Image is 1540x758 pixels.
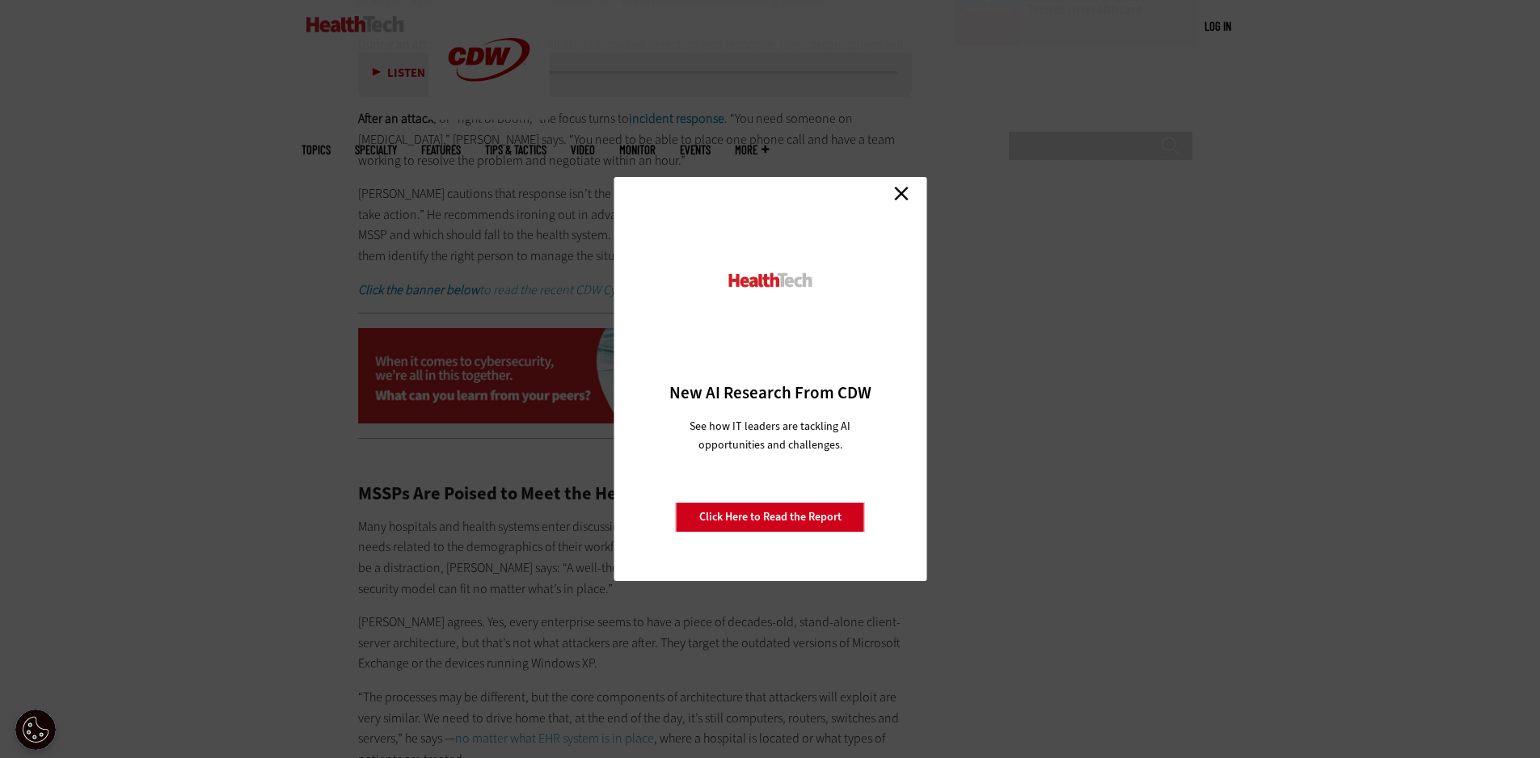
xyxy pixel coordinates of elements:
div: Cookie Settings [15,710,56,750]
a: Click Here to Read the Report [676,502,865,533]
h3: New AI Research From CDW [642,381,898,404]
button: Open Preferences [15,710,56,750]
p: See how IT leaders are tackling AI opportunities and challenges. [670,417,870,454]
a: Close [889,181,913,205]
img: HealthTech_0.png [726,272,814,288]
